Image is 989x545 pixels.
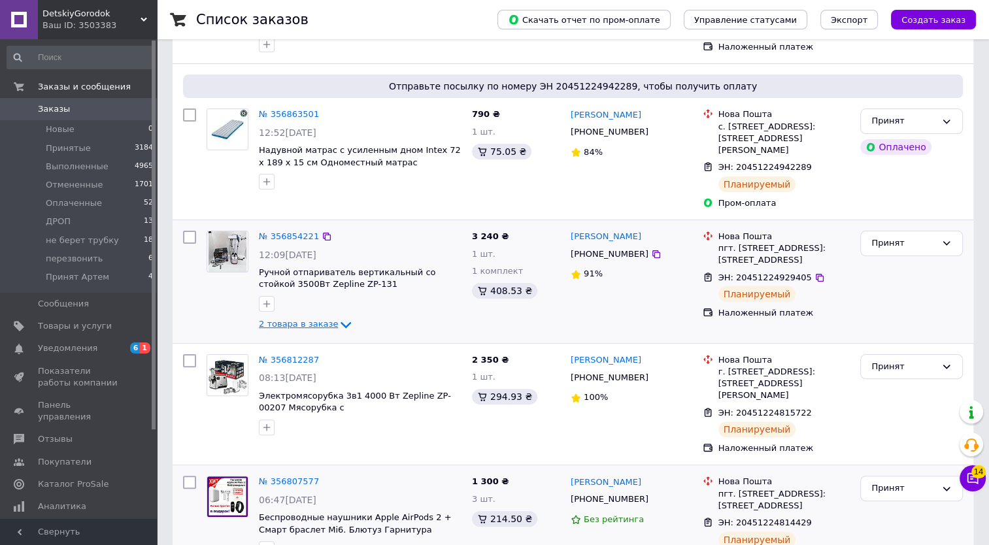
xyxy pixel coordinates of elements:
span: 6 [130,342,141,354]
span: 18 [144,235,153,246]
div: Оплачено [860,139,931,155]
span: 84% [584,147,603,157]
span: 12:52[DATE] [259,127,316,138]
span: 6 [148,253,153,265]
span: 2 товара в заказе [259,320,338,329]
div: Нова Пошта [718,231,850,242]
a: [PERSON_NAME] [571,354,641,367]
div: с. [STREET_ADDRESS]: [STREET_ADDRESS][PERSON_NAME] [718,121,850,157]
span: 3184 [135,142,153,154]
img: Фото товару [207,355,248,395]
span: 3 шт. [472,494,495,504]
div: Нова Пошта [718,354,850,366]
input: Поиск [7,46,154,69]
img: Фото товару [207,476,248,517]
a: Надувной матрас с усиленным дном Intex 72 х 189 х 15 см Одноместный матрас надувноЙ [259,145,461,179]
span: 3 240 ₴ [472,231,509,241]
span: Новые [46,124,75,135]
div: Пром-оплата [718,197,850,209]
span: 2 350 ₴ [472,355,509,365]
div: Планируемый [718,286,796,302]
img: Фото товару [207,109,248,150]
button: Экспорт [820,10,878,29]
span: Экспорт [831,15,867,25]
span: 1 комплект [472,266,523,276]
a: Фото товару [207,354,248,396]
span: Аналитика [38,501,86,512]
span: Уведомления [38,342,97,354]
span: 100% [584,392,608,402]
span: Отправьте посылку по номеру ЭН 20451224942289, чтобы получить оплату [188,80,958,93]
span: Принятые [46,142,91,154]
span: 06:47[DATE] [259,495,316,505]
div: Нова Пошта [718,108,850,120]
span: [PHONE_NUMBER] [571,127,648,137]
span: Отмененные [46,179,103,191]
span: не берет трубку [46,235,119,246]
span: Заказы [38,103,70,115]
div: 294.93 ₴ [472,389,537,405]
a: № 356854221 [259,231,319,241]
span: 1 шт. [472,249,495,259]
span: ДРОП [46,216,71,227]
span: 1 шт. [472,372,495,382]
span: ЭН: 20451224814429 [718,518,812,527]
span: 08:13[DATE] [259,372,316,383]
span: ЭН: 20451224942289 [718,162,812,172]
a: 2 товара в заказе [259,319,354,329]
h1: Список заказов [196,12,309,27]
div: 214.50 ₴ [472,511,537,527]
div: 408.53 ₴ [472,283,537,299]
a: [PERSON_NAME] [571,476,641,489]
span: 1 шт. [472,127,495,137]
a: Электромясорубка 3в1 4000 Вт Zepline ZP- 00207 Мясорубка с соковыжималкой+шинковка+насадка для ко... [259,391,452,437]
div: Принят [871,482,936,495]
span: Принят Артем [46,271,109,283]
div: Принят [871,360,936,374]
button: Скачать отчет по пром-оплате [497,10,671,29]
span: Покупатели [38,456,92,468]
span: перезвонить [46,253,103,265]
span: Заказы и сообщения [38,81,131,93]
div: Нова Пошта [718,476,850,487]
a: Создать заказ [878,14,976,24]
a: Фото товару [207,476,248,518]
span: 1 [140,342,150,354]
div: пгт. [STREET_ADDRESS]: [STREET_ADDRESS] [718,242,850,266]
span: 1701 [135,179,153,191]
span: Создать заказ [901,15,965,25]
span: Товары и услуги [38,320,112,332]
a: [PERSON_NAME] [571,231,641,243]
span: 790 ₴ [472,109,500,119]
span: Выполненные [46,161,109,173]
a: [PERSON_NAME] [571,109,641,122]
span: 4965 [135,161,153,173]
span: 52 [144,197,153,209]
a: № 356863501 [259,109,319,119]
div: Наложенный платеж [718,307,850,319]
span: DetskiyGorodok [42,8,141,20]
div: Наложенный платеж [718,41,850,53]
div: г. [STREET_ADDRESS]: [STREET_ADDRESS][PERSON_NAME] [718,366,850,402]
span: Без рейтинга [584,514,644,524]
button: Чат с покупателем14 [960,465,986,491]
a: № 356807577 [259,476,319,486]
a: Ручной отпариватель вертикальный со стойкой 3500Вт Zepline ZP-131 Парогенератор для одежды Парово... [259,267,452,301]
span: Показатели работы компании [38,365,121,389]
span: 4 [148,271,153,283]
span: Скачать отчет по пром-оплате [508,14,660,25]
div: Наложенный платеж [718,442,850,454]
span: 0 [148,124,153,135]
a: Фото товару [207,231,248,272]
a: № 356812287 [259,355,319,365]
span: [PHONE_NUMBER] [571,494,648,504]
div: пгт. [STREET_ADDRESS]: [STREET_ADDRESS] [718,488,850,512]
div: Принят [871,114,936,128]
span: 1 300 ₴ [472,476,509,486]
div: Принят [871,237,936,250]
img: Фото товару [209,231,246,272]
span: 91% [584,269,603,278]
